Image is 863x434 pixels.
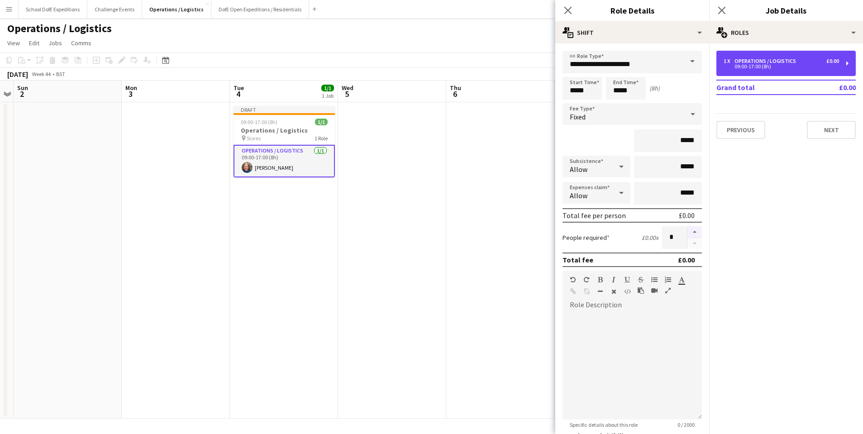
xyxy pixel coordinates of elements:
button: Insert video [651,287,658,294]
span: Mon [125,84,137,92]
span: Stores [247,135,261,142]
h3: Job Details [709,5,863,16]
button: HTML Code [624,288,630,295]
span: Fixed [570,112,586,121]
button: Next [807,121,856,139]
button: Ordered List [665,276,671,283]
span: Allow [570,191,587,200]
span: Allow [570,165,587,174]
button: Bold [597,276,603,283]
span: Tue [234,84,244,92]
button: Unordered List [651,276,658,283]
span: 0 / 2000 [670,421,702,428]
app-job-card: Draft09:00-17:00 (8h)1/1Operations / Logistics Stores1 RoleOperations / Logistics1/109:00-17:00 (... [234,106,335,177]
div: Draft [234,106,335,113]
span: Sun [17,84,28,92]
span: Edit [29,39,39,47]
a: Edit [25,37,43,49]
span: Comms [71,39,91,47]
div: Operations / Logistics [734,58,800,64]
span: 5 [340,89,353,99]
button: Clear Formatting [610,288,617,295]
div: £0.00 [826,58,839,64]
div: £0.00 [678,255,695,264]
button: Paste as plain text [638,287,644,294]
span: 4 [232,89,244,99]
span: Week 44 [30,71,52,77]
button: Underline [624,276,630,283]
button: Strikethrough [638,276,644,283]
span: Wed [342,84,353,92]
span: 6 [448,89,461,99]
span: 1/1 [315,119,328,125]
td: £0.00 [813,80,856,95]
button: Fullscreen [665,287,671,294]
span: 2 [16,89,28,99]
button: Previous [716,121,765,139]
div: [DATE] [7,70,28,79]
div: 1 Job [322,92,334,99]
div: BST [56,71,65,77]
a: Comms [67,37,95,49]
a: Jobs [45,37,66,49]
span: 3 [124,89,137,99]
label: People required [563,234,610,242]
h1: Operations / Logistics [7,22,112,35]
button: Italic [610,276,617,283]
span: 1 Role [315,135,328,142]
span: 09:00-17:00 (8h) [241,119,277,125]
td: Grand total [716,80,813,95]
span: Jobs [48,39,62,47]
app-card-role: Operations / Logistics1/109:00-17:00 (8h)[PERSON_NAME] [234,145,335,177]
div: Shift [555,22,709,43]
button: Horizontal Line [597,288,603,295]
div: Total fee [563,255,593,264]
div: (8h) [649,84,660,92]
div: £0.00 x [642,234,658,242]
h3: Role Details [555,5,709,16]
span: Specific details about this role [563,421,645,428]
span: Thu [450,84,461,92]
button: Undo [570,276,576,283]
div: Total fee per person [563,211,626,220]
button: DofE Open Expeditions / Residentials [211,0,309,18]
div: £0.00 [679,211,695,220]
span: View [7,39,20,47]
button: Increase [687,226,702,238]
button: Operations / Logistics [142,0,211,18]
div: Roles [709,22,863,43]
button: School DofE Expeditions [19,0,87,18]
a: View [4,37,24,49]
h3: Operations / Logistics [234,126,335,134]
div: 09:00-17:00 (8h) [724,64,839,69]
button: Text Color [678,276,685,283]
div: 1 x [724,58,734,64]
button: Challenge Events [87,0,142,18]
span: 1/1 [321,85,334,91]
button: Redo [583,276,590,283]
